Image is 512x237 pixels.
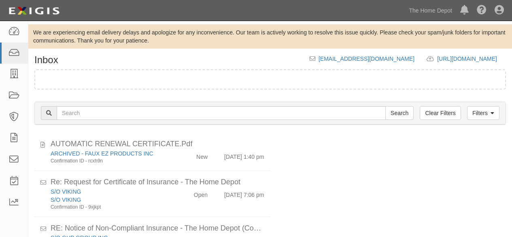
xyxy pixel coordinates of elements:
div: Open [194,188,208,199]
input: Search [385,106,414,120]
a: [URL][DOMAIN_NAME] [437,56,506,62]
div: [DATE] 1:40 pm [224,149,264,161]
img: logo-5460c22ac91f19d4615b14bd174203de0afe785f0fc80cf4dbbc73dc1793850b.png [6,4,62,18]
a: Filters [467,106,499,120]
div: New [196,149,208,161]
div: Re: Request for Certificate of Insurance - The Home Depot [51,177,264,188]
a: S/O VIKING [51,188,81,195]
a: The Home Depot [405,2,456,19]
div: Confirmation ID - rcxh9n [51,158,170,164]
div: ARCHIVED - FAUX EZ PRODUCTS INC [51,149,170,158]
div: RE: Notice of Non-Compliant Insurance - The Home Depot (Consolidated Emails) [51,223,264,234]
a: Clear Filters [420,106,461,120]
a: ARCHIVED - FAUX EZ PRODUCTS INC [51,150,153,157]
input: Search [57,106,386,120]
div: We are experiencing email delivery delays and apologize for any inconvenience. Our team is active... [28,28,512,45]
h1: Inbox [34,55,58,65]
i: Help Center - Complianz [477,6,487,15]
div: Confirmation ID - 9xjkpt [51,204,170,211]
a: S/O VIKING [51,196,81,203]
div: [DATE] 7:06 pm [224,188,264,199]
a: [EMAIL_ADDRESS][DOMAIN_NAME] [319,56,414,62]
div: AUTOMATIC RENEWAL CERTIFICATE.Pdf [51,139,264,149]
